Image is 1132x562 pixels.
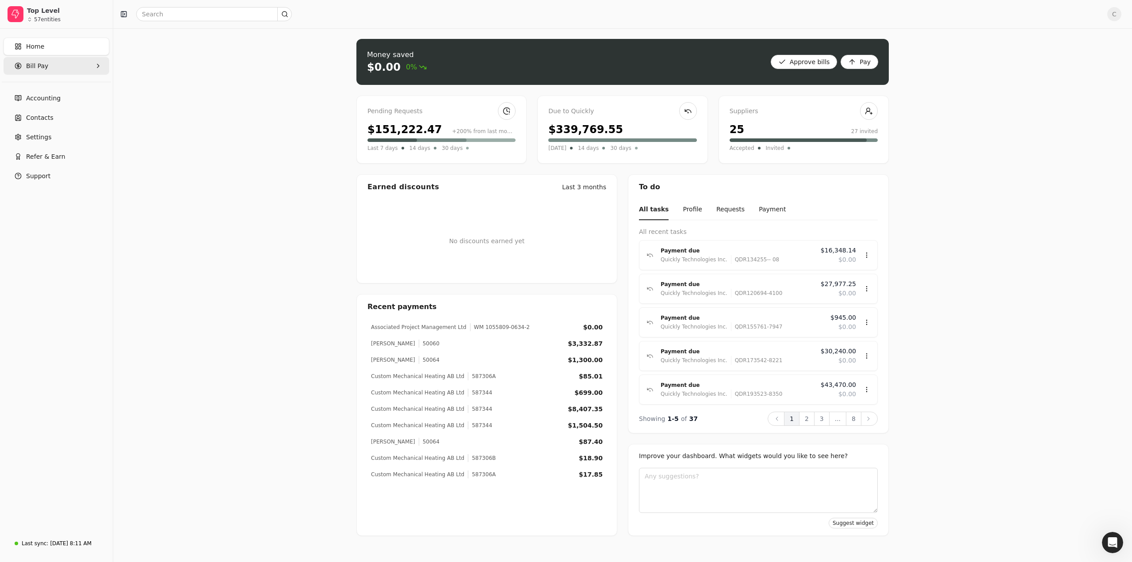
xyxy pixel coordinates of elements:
[661,246,814,255] div: Payment due
[821,279,856,289] span: $27,977.25
[683,199,702,220] button: Profile
[468,421,492,429] div: 587344
[26,61,48,71] span: Bill Pay
[4,57,109,75] button: Bill Pay
[731,390,783,398] div: QDR193523-8350
[759,199,786,220] button: Payment
[371,470,464,478] div: Custom Mechanical Heating AB Ltd
[548,107,696,116] div: Due to Quickly
[814,412,830,426] button: 3
[442,144,463,153] span: 30 days
[367,182,439,192] div: Earned discounts
[26,113,54,122] span: Contacts
[661,280,814,289] div: Payment due
[4,128,109,146] a: Settings
[468,372,496,380] div: 587306A
[4,167,109,185] button: Support
[730,144,754,153] span: Accepted
[628,175,888,199] div: To do
[731,356,783,365] div: QDR173542-8221
[579,437,603,447] div: $87.40
[610,144,631,153] span: 30 days
[661,390,727,398] div: Quickly Technologies Inc.
[784,412,799,426] button: 1
[661,289,727,298] div: Quickly Technologies Inc.
[367,122,442,138] div: $151,222.47
[367,50,427,60] div: Money saved
[371,405,464,413] div: Custom Mechanical Heating AB Ltd
[771,55,838,69] button: Approve bills
[371,323,467,331] div: Associated Project Management Ltd
[838,356,856,365] span: $0.00
[689,415,698,422] span: 37
[452,127,516,135] div: +200% from last month
[639,451,878,461] div: Improve your dashboard. What widgets would you like to see here?
[419,340,440,348] div: 50060
[26,42,44,51] span: Home
[821,246,856,255] span: $16,348.14
[568,421,603,430] div: $1,504.50
[661,356,727,365] div: Quickly Technologies Inc.
[136,7,292,21] input: Search
[371,340,415,348] div: [PERSON_NAME]
[568,339,603,348] div: $3,332.87
[50,539,92,547] div: [DATE] 8:11 AM
[449,222,525,260] div: No discounts earned yet
[367,144,398,153] span: Last 7 days
[574,388,603,398] div: $699.00
[821,347,856,356] span: $30,240.00
[468,470,496,478] div: 587306A
[838,289,856,298] span: $0.00
[27,6,105,15] div: Top Level
[468,454,496,462] div: 587306B
[406,62,427,73] span: 0%
[4,109,109,126] a: Contacts
[548,144,566,153] span: [DATE]
[830,313,856,322] span: $945.00
[661,313,823,322] div: Payment due
[731,289,783,298] div: QDR120694-4100
[22,539,48,547] div: Last sync:
[821,380,856,390] span: $43,470.00
[371,356,415,364] div: [PERSON_NAME]
[4,148,109,165] button: Refer & Earn
[829,518,878,528] button: Suggest widget
[661,255,727,264] div: Quickly Technologies Inc.
[578,144,599,153] span: 14 days
[34,17,61,22] div: 57 entities
[838,255,856,264] span: $0.00
[562,183,606,192] button: Last 3 months
[829,412,846,426] button: ...
[579,454,603,463] div: $18.90
[730,107,878,116] div: Suppliers
[367,60,401,74] div: $0.00
[468,389,492,397] div: 587344
[4,38,109,55] a: Home
[367,107,516,116] div: Pending Requests
[661,381,814,390] div: Payment due
[419,356,440,364] div: 50064
[419,438,440,446] div: 50064
[661,322,727,331] div: Quickly Technologies Inc.
[731,255,780,264] div: QDR134255-- 08
[838,322,856,332] span: $0.00
[26,133,51,142] span: Settings
[468,405,492,413] div: 587344
[661,347,814,356] div: Payment due
[568,405,603,414] div: $8,407.35
[26,152,65,161] span: Refer & Earn
[357,294,617,319] div: Recent payments
[26,172,50,181] span: Support
[1102,532,1123,553] iframe: Intercom live chat
[639,199,669,220] button: All tasks
[371,421,464,429] div: Custom Mechanical Heating AB Ltd
[583,323,603,332] div: $0.00
[4,535,109,551] a: Last sync:[DATE] 8:11 AM
[838,390,856,399] span: $0.00
[371,389,464,397] div: Custom Mechanical Heating AB Ltd
[851,127,878,135] div: 27 invited
[579,470,603,479] div: $17.85
[766,144,784,153] span: Invited
[841,55,878,69] button: Pay
[681,415,687,422] span: of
